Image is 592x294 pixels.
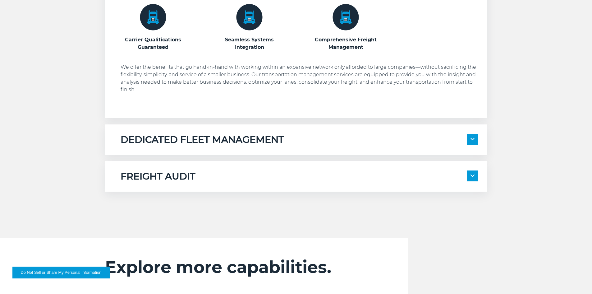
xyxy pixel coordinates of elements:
[313,36,379,51] h3: Comprehensive Freight Management
[217,36,282,51] h3: Seamless Systems Integration
[121,36,186,51] h3: Carrier Qualifications Guaranteed
[105,257,371,278] h2: Explore more capabilities.
[470,175,475,177] img: arrow
[470,138,475,140] img: arrow
[121,134,284,146] h5: DEDICATED FLEET MANAGEMENT
[12,267,110,278] button: Do Not Sell or Share My Personal Information
[121,170,195,182] h5: FREIGHT AUDIT
[121,63,478,93] p: We offer the benefits that go hand-in-hand with working within an expansive network only afforded...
